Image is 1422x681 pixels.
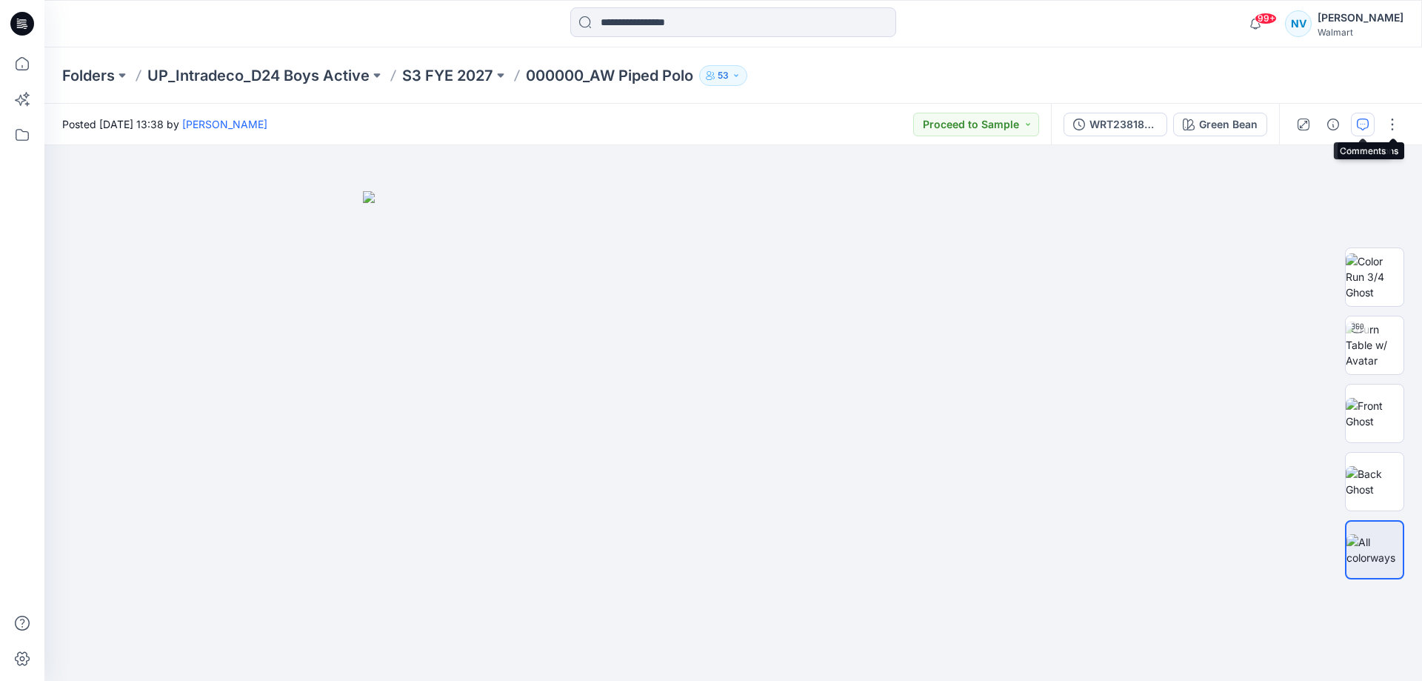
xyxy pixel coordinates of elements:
[62,65,115,86] a: Folders
[147,65,370,86] a: UP_Intradeco_D24 Boys Active
[1346,398,1403,429] img: Front Ghost
[1318,27,1403,38] div: Walmart
[1255,13,1277,24] span: 99+
[699,65,747,86] button: 53
[1199,116,1258,133] div: Green Bean
[1346,534,1403,565] img: All colorways
[1346,322,1403,368] img: Turn Table w/ Avatar
[402,65,493,86] a: S3 FYE 2027
[1064,113,1167,136] button: WRT23818_Piped Polo
[1346,466,1403,497] img: Back Ghost
[1285,10,1312,37] div: NV
[1173,113,1267,136] button: Green Bean
[526,65,693,86] p: 000000_AW Piped Polo
[1089,116,1158,133] div: WRT23818_Piped Polo
[62,116,267,132] span: Posted [DATE] 13:38 by
[182,118,267,130] a: [PERSON_NAME]
[1346,253,1403,300] img: Color Run 3/4 Ghost
[718,67,729,84] p: 53
[1321,113,1345,136] button: Details
[1318,9,1403,27] div: [PERSON_NAME]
